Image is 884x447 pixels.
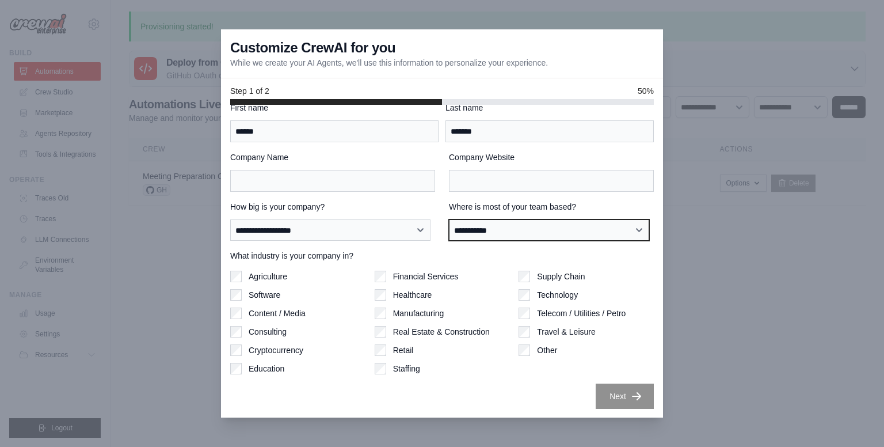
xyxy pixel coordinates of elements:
[445,102,654,113] label: Last name
[249,271,287,282] label: Agriculture
[537,289,578,301] label: Technology
[249,326,287,338] label: Consulting
[230,250,654,262] label: What industry is your company in?
[537,271,585,282] label: Supply Chain
[249,363,284,374] label: Education
[230,201,435,213] label: How big is your company?
[393,363,420,374] label: Staffing
[537,308,626,319] label: Telecom / Utilities / Petro
[537,344,557,356] label: Other
[596,384,654,409] button: Next
[393,308,444,319] label: Manufacturing
[249,344,303,356] label: Cryptocurrency
[230,85,269,97] span: Step 1 of 2
[449,151,654,163] label: Company Website
[230,151,435,163] label: Company Name
[393,271,459,282] label: Financial Services
[537,326,595,338] label: Travel & Leisure
[249,308,306,319] label: Content / Media
[449,201,654,213] label: Where is most of your team based?
[230,102,439,113] label: First name
[249,289,280,301] label: Software
[393,326,490,338] label: Real Estate & Construction
[230,39,395,57] h3: Customize CrewAI for you
[393,344,414,356] label: Retail
[393,289,432,301] label: Healthcare
[230,57,548,69] p: While we create your AI Agents, we'll use this information to personalize your experience.
[638,85,654,97] span: 50%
